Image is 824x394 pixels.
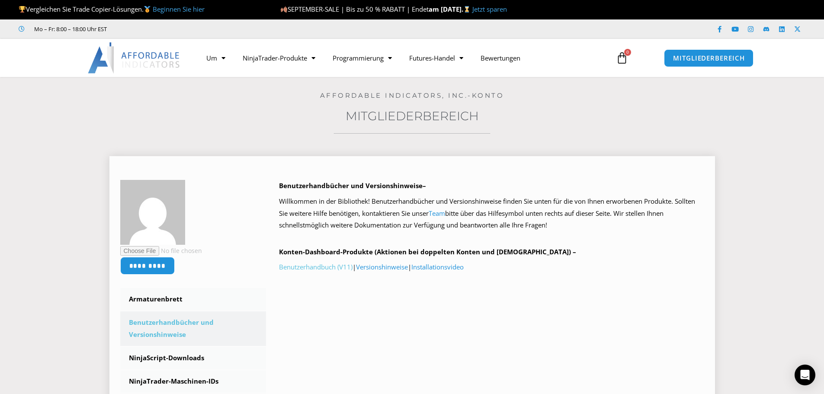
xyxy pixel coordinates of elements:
font: NinjaTrader-Produkte [243,54,307,62]
img: 8da8a90149778d3e260cff0ce0b5d91589cc13c867f3b044b105faf953301706 [120,180,185,245]
a: Affordable Indicators, Inc.-Konto [320,91,504,99]
font: Armaturenbrett [129,295,183,303]
font: Konten-Dashboard-Produkte (Aktionen bei doppelten Konten und [DEMOGRAPHIC_DATA]) – [279,247,576,256]
a: Programmierung [324,48,401,68]
font: Benutzerhandbücher und Versionshinweise– [279,181,426,190]
a: Bewertungen [472,48,529,68]
div: Open Intercom Messenger [795,365,815,385]
font: | [408,263,411,271]
iframe: Kundenbewertungen powered by Trustpilot [119,25,249,33]
font: Bewertungen [481,54,520,62]
a: NinjaTrader-Produkte [234,48,324,68]
font: am [DATE]. [429,5,463,13]
font: Programmierung [333,54,384,62]
a: Mitgliederbereich [346,109,479,123]
font: bitte über das Hilfesymbol unten rechts auf dieser Seite. Wir stellen Ihnen schnellstmöglich weit... [279,209,664,230]
nav: Speisekarte [198,48,606,68]
a: Futures-Handel [401,48,472,68]
font: NinjaTrader-Maschinen-IDs [129,377,218,385]
a: Beginnen Sie hier [153,5,205,13]
img: ⌛ [464,6,470,13]
font: Vergleichen Sie Trade Copier-Lösungen. [26,5,144,13]
font: | [353,263,356,271]
font: 0 [626,49,629,55]
a: Team [429,209,445,218]
font: Willkommen in der Bibliothek! Benutzerhandbücher und Versionshinweise finden Sie unten für die vo... [279,197,695,218]
font: Mo – Fr: 8:00 – 18:00 Uhr EST [34,25,107,33]
a: NinjaTrader-Maschinen-IDs [120,370,266,393]
a: Versionshinweise [356,263,408,271]
a: Benutzerhandbücher und Versionshinweise [120,311,266,346]
img: 🍂 [281,6,287,13]
img: LogoAI | Erschwingliche Indikatoren – NinjaTrader [88,42,181,74]
img: 🏆 [19,6,26,13]
font: Benutzerhandbücher und Versionshinweise [129,318,214,339]
a: NinjaScript-Downloads [120,347,266,369]
a: Armaturenbrett [120,288,266,311]
a: 0 [603,45,641,70]
font: Um [206,54,217,62]
font: MITGLIEDERBEREICH [673,54,744,62]
a: MITGLIEDERBEREICH [664,49,753,67]
a: Jetzt sparen [472,5,507,13]
a: Benutzerhandbuch (V11) [279,263,353,271]
font: Futures-Handel [409,54,455,62]
img: 🥇 [144,6,151,13]
a: Installationsvideo [411,263,464,271]
font: SEPTEMBER-SALE | Bis zu 50 % RABATT | Endet [288,5,429,13]
a: Um [198,48,234,68]
font: NinjaScript-Downloads [129,353,204,362]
